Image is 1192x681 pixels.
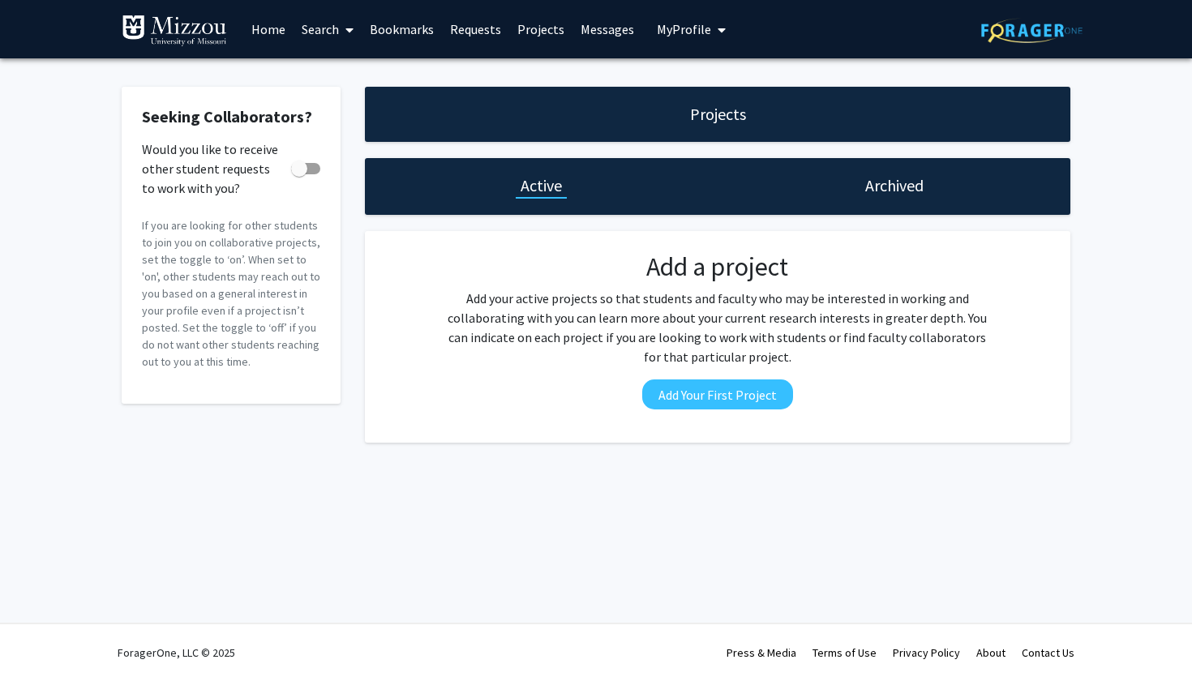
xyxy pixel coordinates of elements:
[893,645,960,660] a: Privacy Policy
[572,1,642,58] a: Messages
[118,624,235,681] div: ForagerOne, LLC © 2025
[690,103,746,126] h1: Projects
[727,645,796,660] a: Press & Media
[443,289,993,366] p: Add your active projects so that students and faculty who may be interested in working and collab...
[443,251,993,282] h2: Add a project
[509,1,572,58] a: Projects
[976,645,1005,660] a: About
[142,217,320,370] p: If you are looking for other students to join you on collaborative projects, set the toggle to ‘o...
[521,174,562,197] h1: Active
[865,174,924,197] h1: Archived
[142,139,285,198] span: Would you like to receive other student requests to work with you?
[657,21,711,37] span: My Profile
[362,1,442,58] a: Bookmarks
[12,608,69,669] iframe: Chat
[294,1,362,58] a: Search
[122,15,227,47] img: University of Missouri Logo
[142,107,320,126] h2: Seeking Collaborators?
[981,18,1083,43] img: ForagerOne Logo
[1022,645,1074,660] a: Contact Us
[642,379,793,409] button: Add Your First Project
[813,645,877,660] a: Terms of Use
[243,1,294,58] a: Home
[442,1,509,58] a: Requests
